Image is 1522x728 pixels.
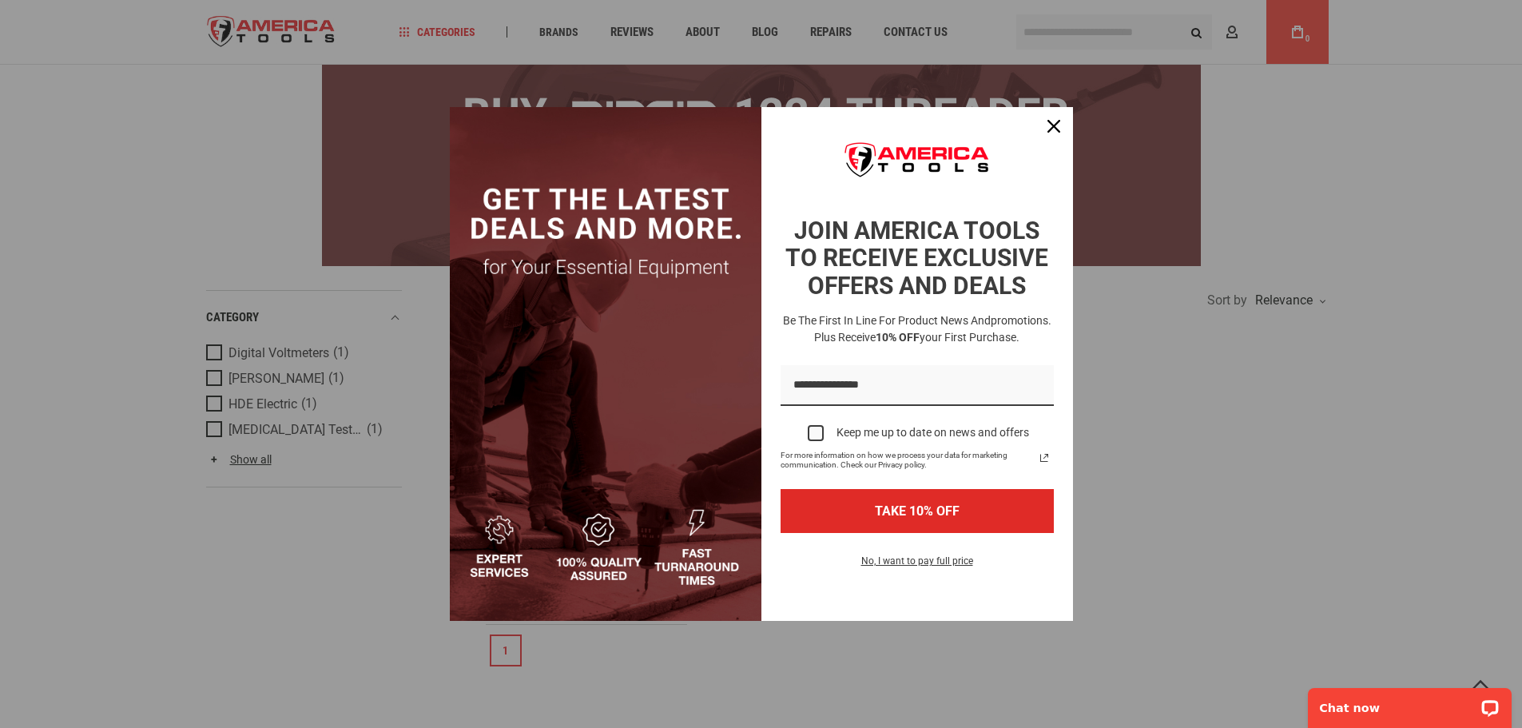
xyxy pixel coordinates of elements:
svg: close icon [1047,120,1060,133]
a: Read our Privacy Policy [1035,448,1054,467]
svg: link icon [1035,448,1054,467]
iframe: LiveChat chat widget [1297,678,1522,728]
button: TAKE 10% OFF [781,489,1054,533]
strong: 10% OFF [876,331,920,344]
button: No, I want to pay full price [848,552,986,579]
input: Email field [781,365,1054,406]
strong: JOIN AMERICA TOOLS TO RECEIVE EXCLUSIVE OFFERS AND DEALS [785,217,1048,300]
div: Keep me up to date on news and offers [837,426,1029,440]
h3: Be the first in line for product news and [777,312,1057,346]
button: Close [1035,107,1073,145]
span: For more information on how we process your data for marketing communication. Check our Privacy p... [781,451,1035,470]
